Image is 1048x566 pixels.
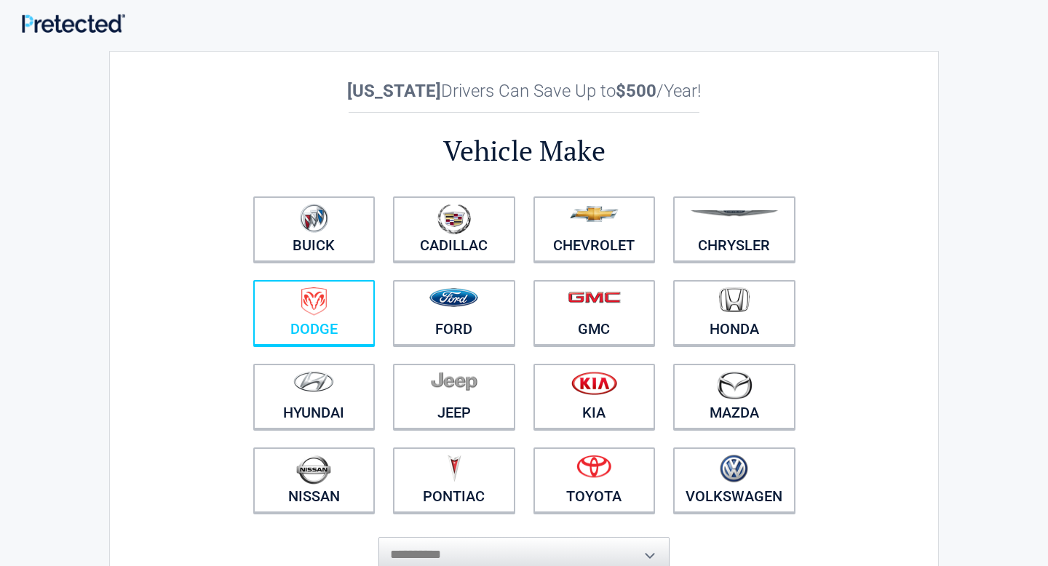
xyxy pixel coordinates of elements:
a: GMC [533,280,656,346]
a: Kia [533,364,656,429]
a: Jeep [393,364,515,429]
a: Chevrolet [533,196,656,262]
a: Volkswagen [673,447,795,513]
img: honda [719,287,750,313]
img: hyundai [293,371,334,392]
img: chevrolet [570,206,619,222]
a: Ford [393,280,515,346]
img: chrysler [690,210,779,217]
img: cadillac [437,204,471,234]
img: buick [300,204,328,233]
b: $500 [616,81,656,101]
img: mazda [716,371,753,399]
img: jeep [431,371,477,391]
h2: Vehicle Make [244,132,804,170]
a: Toyota [533,447,656,513]
a: Honda [673,280,795,346]
a: Nissan [253,447,376,513]
a: Pontiac [393,447,515,513]
img: ford [429,288,478,307]
img: nissan [296,455,331,485]
a: Mazda [673,364,795,429]
b: [US_STATE] [347,81,441,101]
a: Dodge [253,280,376,346]
a: Buick [253,196,376,262]
img: gmc [568,291,621,303]
a: Chrysler [673,196,795,262]
a: Hyundai [253,364,376,429]
img: Main Logo [22,14,125,33]
img: volkswagen [720,455,748,483]
a: Cadillac [393,196,515,262]
img: toyota [576,455,611,478]
img: kia [571,371,617,395]
img: dodge [301,287,327,316]
h2: Drivers Can Save Up to /Year [244,81,804,101]
img: pontiac [447,455,461,482]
